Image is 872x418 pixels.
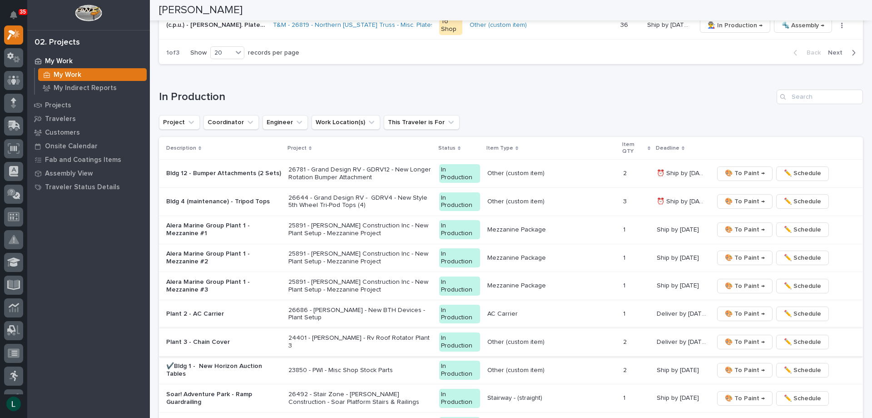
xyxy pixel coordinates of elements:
[657,365,701,374] p: Ship by [DATE]
[784,196,821,207] span: ✏️ Schedule
[657,280,701,290] p: Ship by [DATE]
[657,252,701,262] p: Ship by [DATE]
[717,166,773,181] button: 🎨 To Paint →
[159,328,863,356] tr: Plant 3 - Chain Cover24401 - [PERSON_NAME] - Rv Roof Rotator Plant 3In ProductionOther (custom it...
[623,280,627,290] p: 1
[784,393,821,404] span: ✏️ Schedule
[487,282,616,290] p: Mezzanine Package
[725,365,765,376] span: 🎨 To Paint →
[725,168,765,179] span: 🎨 To Paint →
[45,156,121,164] p: Fab and Coatings Items
[657,393,701,402] p: Ship by [DATE]
[487,310,616,318] p: AC Carrier
[159,160,863,188] tr: Bldg 12 - Bumper Attachments (2 Sets)26781 - Grand Design RV - GDRV12 - New Longer Rotation Bumpe...
[159,4,243,17] h2: [PERSON_NAME]
[45,129,80,137] p: Customers
[487,198,616,206] p: Other (custom item)
[203,115,259,130] button: Coordinator
[35,68,150,81] a: My Work
[708,20,763,31] span: 👨‍🏭 In Production →
[166,170,281,177] p: Bldg 12 - Bumper Attachments (2 Sets)
[725,224,765,235] span: 🎨 To Paint →
[623,393,627,402] p: 1
[45,57,73,65] p: My Work
[27,126,150,139] a: Customers
[657,224,701,234] p: Ship by [DATE]
[470,21,527,29] a: Other (custom item)
[273,21,434,29] a: T&M - 26819 - Northern [US_STATE] Truss - Misc. Plates
[4,5,23,25] button: Notifications
[166,278,281,294] p: Alera Marine Group Plant 1 - Mezzanine #3
[824,49,863,57] button: Next
[647,20,691,29] p: Ship by [DATE]
[776,251,829,265] button: ✏️ Schedule
[622,140,645,156] p: Item QTY
[439,164,480,183] div: In Production
[4,394,23,413] button: users-avatar
[159,42,187,64] p: 1 of 3
[439,389,480,408] div: In Production
[288,334,432,350] p: 24401 - [PERSON_NAME] - Rv Roof Rotator Plant 3
[166,363,281,378] p: ✔️Bldg 1 - New Horizon Auction Tables
[27,153,150,166] a: Fab and Coatings Items
[159,244,863,272] tr: Alera Marine Group Plant 1 - Mezzanine #225891 - [PERSON_NAME] Construction Inc - New Plant Setup...
[288,391,432,406] p: 26492 - Stair Zone - [PERSON_NAME] Construction - Soar Platform Stairs & Railings
[776,335,829,349] button: ✏️ Schedule
[623,196,629,206] p: 3
[288,222,432,237] p: 25891 - [PERSON_NAME] Construction Inc - New Plant Setup - Mezzanine Project
[623,168,629,177] p: 2
[190,49,207,57] p: Show
[439,361,480,380] div: In Production
[725,337,765,347] span: 🎨 To Paint →
[11,11,23,25] div: Notifications35
[439,332,480,352] div: In Production
[656,143,679,153] p: Deadline
[27,112,150,126] a: Travelers
[45,142,98,151] p: Onsite Calendar
[782,20,824,31] span: 🔩 Assembly →
[784,224,821,235] span: ✏️ Schedule
[45,183,120,191] p: Traveler Status Details
[159,11,863,40] tr: (c.p.u.) - [PERSON_NAME]. Plates & End Stops(c.p.u.) - [PERSON_NAME]. Plates & End Stops T&M - 26...
[159,272,863,300] tr: Alera Marine Group Plant 1 - Mezzanine #325891 - [PERSON_NAME] Construction Inc - New Plant Setup...
[54,84,117,92] p: My Indirect Reports
[159,384,863,413] tr: Soar! Adventure Park - Ramp Guardrailing26492 - Stair Zone - [PERSON_NAME] Construction - Soar Pl...
[159,356,863,384] tr: ✔️Bldg 1 - New Horizon Auction Tables23850 - PWI - Misc Shop Stock PartsIn ProductionOther (custo...
[717,251,773,265] button: 🎨 To Paint →
[774,18,832,33] button: 🔩 Assembly →
[166,310,281,318] p: Plant 2 - AC Carrier
[27,166,150,180] a: Assembly View
[35,38,80,48] div: 02. Projects
[75,5,102,21] img: Workspace Logo
[700,18,770,33] button: 👨‍🏭 In Production →
[717,222,773,237] button: 🎨 To Paint →
[620,20,630,29] p: 36
[159,187,863,216] tr: Bldg 4 (maintenance) - Tripod Tops26644 - Grand Design RV - GDRV4 - New Style 5th Wheel Tri-Pod T...
[786,49,824,57] button: Back
[166,143,196,153] p: Description
[487,170,616,177] p: Other (custom item)
[288,194,432,210] p: 26644 - Grand Design RV - GDRV4 - New Style 5th Wheel Tri-Pod Tops (4)
[288,367,432,374] p: 23850 - PWI - Misc Shop Stock Parts
[784,281,821,292] span: ✏️ Schedule
[20,9,26,15] p: 35
[166,198,281,206] p: Bldg 4 (maintenance) - Tripod Tops
[487,338,616,346] p: Other (custom item)
[657,168,708,177] p: ⏰ Ship by 8/22/25
[288,166,432,181] p: 26781 - Grand Design RV - GDRV12 - New Longer Rotation Bumper Attachment
[717,335,773,349] button: 🎨 To Paint →
[784,365,821,376] span: ✏️ Schedule
[166,222,281,237] p: Alera Marine Group Plant 1 - Mezzanine #1
[623,252,627,262] p: 1
[288,307,432,322] p: 26686 - [PERSON_NAME] - New BTH Devices - Plant Setup
[657,337,708,346] p: Deliver by [DATE]
[287,143,307,153] p: Project
[784,252,821,263] span: ✏️ Schedule
[623,224,627,234] p: 1
[486,143,513,153] p: Item Type
[487,394,616,402] p: Stairway - (straight)
[828,49,848,57] span: Next
[27,139,150,153] a: Onsite Calendar
[623,308,627,318] p: 1
[438,143,456,153] p: Status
